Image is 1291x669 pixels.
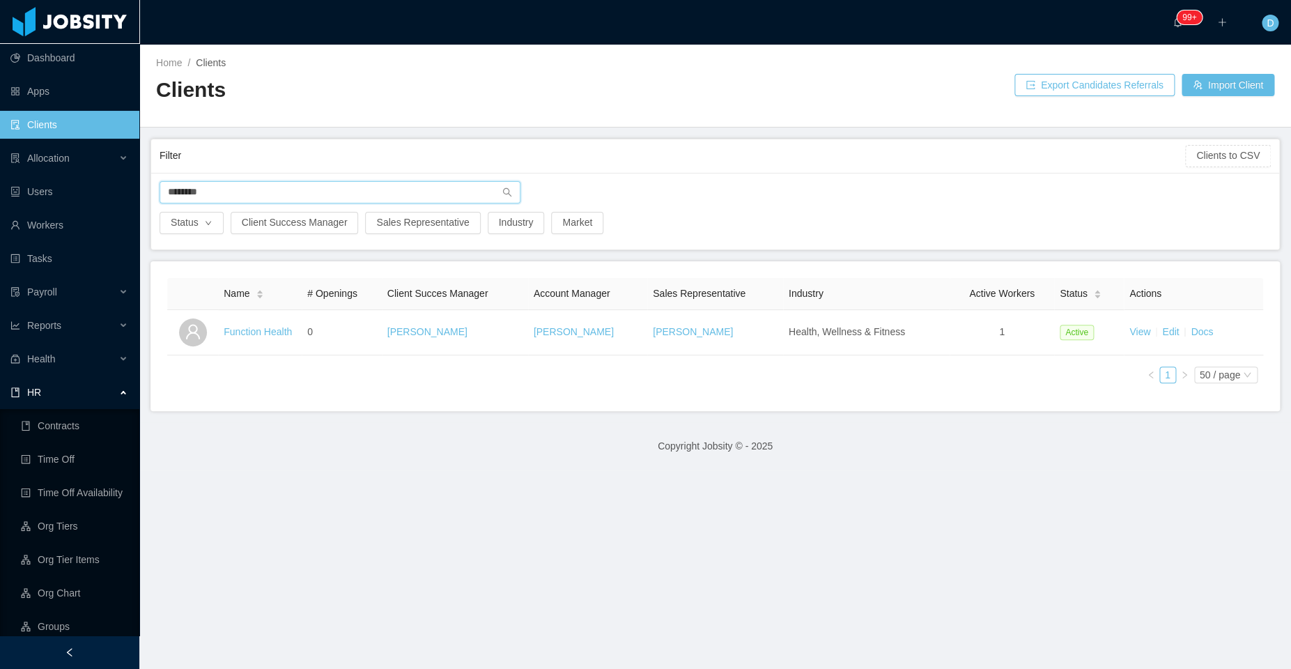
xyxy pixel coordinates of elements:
[1173,17,1182,27] i: icon: bell
[387,288,488,299] span: Client Succes Manager
[1129,326,1150,337] a: View
[10,77,128,105] a: icon: appstoreApps
[256,288,263,292] i: icon: caret-up
[302,310,381,355] td: 0
[10,211,128,239] a: icon: userWorkers
[21,479,128,507] a: icon: profileTime Off Availability
[534,326,614,337] a: [PERSON_NAME]
[1243,371,1251,380] i: icon: down
[196,57,226,68] span: Clients
[27,153,70,164] span: Allocation
[10,153,20,163] i: icon: solution
[1014,74,1175,96] button: icon: exportExport Candidates Referrals
[21,546,128,574] a: icon: apartmentOrg Tier Items
[231,212,359,234] button: Client Success Manager
[21,445,128,473] a: icon: profileTime Off
[21,412,128,440] a: icon: bookContracts
[10,44,128,72] a: icon: pie-chartDashboard
[950,310,1054,355] td: 1
[1093,293,1101,298] i: icon: caret-down
[1191,326,1213,337] a: Docs
[1162,326,1179,337] a: Edit
[1177,10,1202,24] sup: 332
[387,326,467,337] a: [PERSON_NAME]
[256,293,263,298] i: icon: caret-down
[27,387,41,398] span: HR
[1143,367,1159,383] li: Previous Page
[224,286,249,301] span: Name
[160,143,1185,169] div: Filter
[653,288,745,299] span: Sales Representative
[502,187,512,197] i: icon: search
[1176,367,1193,383] li: Next Page
[1160,367,1175,383] a: 1
[1129,288,1161,299] span: Actions
[256,288,264,298] div: Sort
[551,212,603,234] button: Market
[10,178,128,206] a: icon: robotUsers
[21,613,128,640] a: icon: apartmentGroups
[10,321,20,330] i: icon: line-chart
[1060,286,1088,301] span: Status
[10,287,20,297] i: icon: file-protect
[21,579,128,607] a: icon: apartmentOrg Chart
[27,320,61,331] span: Reports
[1217,17,1227,27] i: icon: plus
[27,286,57,298] span: Payroll
[1093,288,1101,298] div: Sort
[185,323,201,340] i: icon: user
[10,387,20,397] i: icon: book
[156,57,182,68] a: Home
[1185,145,1271,167] button: Clients to CSV
[187,57,190,68] span: /
[789,288,824,299] span: Industry
[10,111,128,139] a: icon: auditClients
[1060,325,1094,340] span: Active
[10,245,128,272] a: icon: profileTasks
[224,326,292,337] a: Function Health
[1147,371,1155,379] i: icon: left
[969,288,1035,299] span: Active Workers
[1093,288,1101,292] i: icon: caret-up
[21,512,128,540] a: icon: apartmentOrg Tiers
[1267,15,1274,31] span: D
[653,326,733,337] a: [PERSON_NAME]
[160,212,224,234] button: Statusicon: down
[365,212,480,234] button: Sales Representative
[10,354,20,364] i: icon: medicine-box
[1180,371,1189,379] i: icon: right
[307,288,357,299] span: # Openings
[27,353,55,364] span: Health
[488,212,545,234] button: Industry
[789,326,905,337] span: Health, Wellness & Fitness
[534,288,610,299] span: Account Manager
[156,76,716,105] h2: Clients
[139,422,1291,470] footer: Copyright Jobsity © - 2025
[1182,74,1274,96] button: icon: usergroup-addImport Client
[1200,367,1240,383] div: 50 / page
